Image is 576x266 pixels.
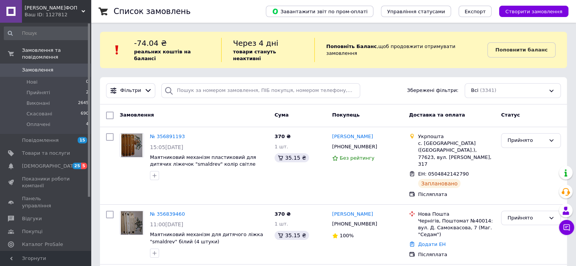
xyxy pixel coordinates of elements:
[418,241,446,247] a: Додати ЕН
[120,87,141,94] span: Фільтри
[275,112,289,118] span: Cума
[559,220,574,235] button: Чат з покупцем
[22,137,59,144] span: Повідомлення
[22,241,63,248] span: Каталог ProSale
[150,144,183,150] span: 15:05[DATE]
[501,112,520,118] span: Статус
[72,163,81,169] span: 25
[4,26,89,40] input: Пошук
[507,214,545,222] div: Прийнято
[275,134,291,139] span: 370 ₴
[507,137,545,145] div: Прийнято
[499,6,568,17] button: Створити замовлення
[266,6,373,17] button: Завантажити звіт по пром-оплаті
[78,100,89,107] span: 2645
[22,228,42,235] span: Покупці
[326,44,376,49] b: Поповніть Баланс
[332,112,360,118] span: Покупець
[22,150,70,157] span: Товари та послуги
[418,179,461,188] div: Заплановано
[487,42,556,58] a: Поповнити баланс
[86,121,89,128] span: 4
[233,39,278,48] span: Через 4 дні
[418,218,495,238] div: Чернігів, Поштомат №40014: вул. Д. Самоквасова, 7 (Маг. "Седам")
[418,133,495,140] div: Укрпошта
[340,155,375,161] span: Без рейтингу
[418,140,495,168] div: с. [GEOGRAPHIC_DATA] ([GEOGRAPHIC_DATA].), 77623, вул. [PERSON_NAME], 317
[340,233,354,238] span: 100%
[233,49,276,61] b: товари стануть неактивні
[272,8,367,15] span: Завантажити звіт по пром-оплаті
[161,83,360,98] input: Пошук за номером замовлення, ПІБ покупця, номером телефону, Email, номером накладної
[27,121,50,128] span: Оплачені
[134,39,167,48] span: -74.04 ₴
[27,79,37,86] span: Нові
[22,215,42,222] span: Відгуки
[465,9,486,14] span: Експорт
[27,89,50,96] span: Прийняті
[25,5,81,11] span: Мальченко І.П.ФОП
[495,47,548,53] b: Поповнити баланс
[275,231,309,240] div: 35.15 ₴
[381,6,451,17] button: Управління статусами
[78,137,87,143] span: 15
[25,11,91,18] div: Ваш ID: 1127812
[150,232,263,244] a: Маятниковий механізм для дитячого ліжка "smaldrev" білий (4 штуки)
[275,144,288,149] span: 1 шт.
[22,47,91,61] span: Замовлення та повідомлення
[409,112,465,118] span: Доставка та оплата
[418,251,495,258] div: Післяплата
[332,133,373,140] a: [PERSON_NAME]
[314,38,487,62] div: , щоб продовжити отримувати замовлення
[111,44,123,56] img: :exclamation:
[114,7,190,16] h1: Список замовлень
[150,154,256,174] a: Маятниковий механізм пластиковий для дитячих ліжечок "smaldrev" колір світле дерево (4 штуки).
[81,110,89,117] span: 690
[22,195,70,209] span: Панель управління
[459,6,492,17] button: Експорт
[86,89,89,96] span: 2
[120,112,154,118] span: Замовлення
[22,67,53,73] span: Замовлення
[275,221,288,227] span: 1 шт.
[505,9,562,14] span: Створити замовлення
[120,133,144,157] a: Фото товару
[418,211,495,218] div: Нова Пошта
[418,191,495,198] div: Післяплата
[27,110,52,117] span: Скасовані
[150,211,185,217] a: № 356839460
[331,219,379,229] div: [PHONE_NUMBER]
[22,163,78,170] span: [DEMOGRAPHIC_DATA]
[121,134,142,157] img: Фото товару
[492,8,568,14] a: Створити замовлення
[134,49,191,61] b: реальних коштів на балансі
[150,221,183,227] span: 11:00[DATE]
[275,153,309,162] div: 35.15 ₴
[471,87,479,94] span: Всі
[86,79,89,86] span: 0
[150,134,185,139] a: № 356891193
[387,9,445,14] span: Управління статусами
[331,142,379,152] div: [PHONE_NUMBER]
[27,100,50,107] span: Виконані
[480,87,496,93] span: (3341)
[275,211,291,217] span: 370 ₴
[407,87,459,94] span: Збережені фільтри:
[120,211,144,235] a: Фото товару
[332,211,373,218] a: [PERSON_NAME]
[81,163,87,169] span: 5
[418,171,469,177] span: ЕН: 0504842142790
[121,211,143,235] img: Фото товару
[22,176,70,189] span: Показники роботи компанії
